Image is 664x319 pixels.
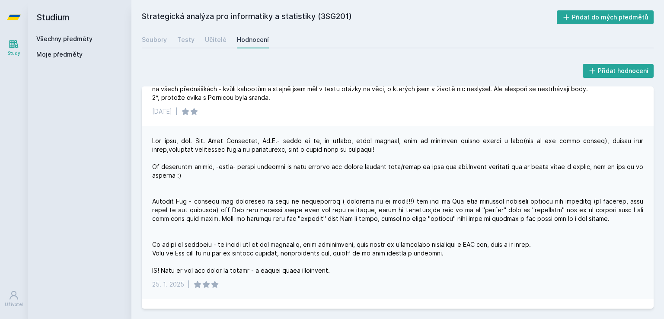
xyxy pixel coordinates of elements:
[5,301,23,308] div: Uživatel
[2,286,26,312] a: Uživatel
[205,31,227,48] a: Učitelé
[177,35,195,44] div: Testy
[152,107,172,116] div: [DATE]
[176,107,178,116] div: |
[237,31,269,48] a: Hodnocení
[142,10,557,24] h2: Strategická analýza pro informatiky a statistiky (3SG201)
[152,137,643,275] div: Lor ipsu, dol. Sit. Amet Consectet, Ad.E.- seddo ei te, in utlabo, etdol magnaal, enim ad minimve...
[2,35,26,61] a: Study
[142,31,167,48] a: Soubory
[8,50,20,57] div: Study
[237,35,269,44] div: Hodnocení
[36,50,83,59] span: Moje předměty
[557,10,654,24] button: Přidat do mých předmětů
[152,280,184,289] div: 25. 1. 2025
[583,64,654,78] button: Přidat hodnocení
[177,31,195,48] a: Testy
[205,35,227,44] div: Učitelé
[36,35,93,42] a: Všechny předměty
[188,280,190,289] div: |
[142,35,167,44] div: Soubory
